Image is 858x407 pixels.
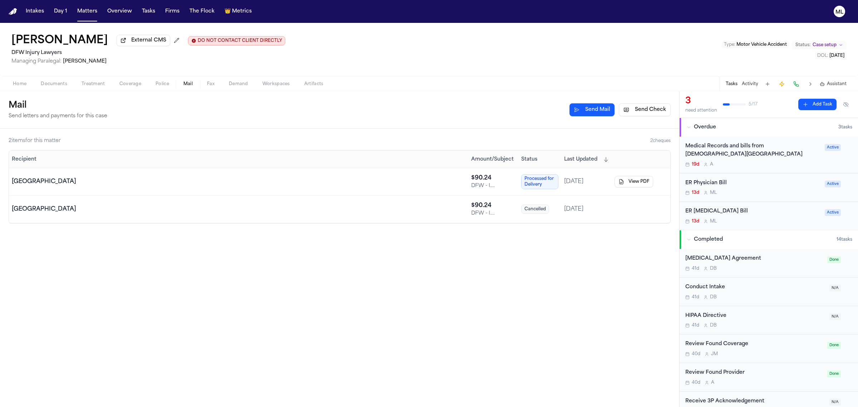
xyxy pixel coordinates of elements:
button: Matters [74,5,100,18]
span: 40d [692,351,700,357]
span: M L [710,219,717,224]
span: Completed [694,236,723,243]
button: Completed14tasks [680,230,858,249]
h1: Mail [9,100,107,111]
div: Conduct Intake [685,283,825,291]
h1: [PERSON_NAME] [11,34,108,47]
div: need attention [685,108,717,113]
span: D B [710,294,717,300]
button: Add Task [763,79,773,89]
button: Edit matter name [11,34,108,47]
span: 3 task s [838,124,852,130]
div: $ 90.24 [471,201,516,210]
span: Assistant [827,81,847,87]
button: Edit DOL: 2025-07-08 [815,52,847,59]
span: Done [827,256,841,263]
div: Open task: ER Physician Bill [680,173,858,202]
div: [MEDICAL_DATA] Agreement [685,255,823,263]
h2: DFW Injury Lawyers [11,49,285,57]
span: Cancelled [521,205,549,214]
div: DFW - I. [PERSON_NAME] Records [471,182,516,190]
button: Change status from Case setup [792,41,847,49]
button: Edit client contact restriction [188,36,285,45]
span: Status: [795,42,810,48]
span: A [711,380,714,386]
div: Open task: Retainer Agreement [680,249,858,278]
span: Treatment [82,81,105,87]
div: [GEOGRAPHIC_DATA] [12,177,76,186]
span: 41d [692,266,699,271]
span: Home [13,81,26,87]
img: Finch Logo [9,8,17,15]
button: Overdue3tasks [680,118,858,137]
button: Tasks [139,5,158,18]
button: Send Check [619,103,671,116]
button: Firms [162,5,182,18]
span: Documents [41,81,67,87]
td: [DATE] [561,168,612,196]
span: 40d [692,380,700,386]
span: Done [827,342,841,349]
span: crown [225,8,231,15]
div: Open task: ER Radiology Bill [680,202,858,230]
span: Police [156,81,169,87]
button: Create Immediate Task [777,79,787,89]
span: Overdue [694,124,716,131]
span: 41d [692,294,699,300]
button: Recipient [12,156,36,163]
span: Active [825,209,841,216]
span: M L [710,190,717,196]
div: Receive 3P Acknowledgement [685,397,825,406]
td: [DATE] [561,196,612,223]
button: Status [521,156,537,163]
span: 2 cheque s [650,138,671,144]
div: Review Found Provider [685,369,823,377]
span: Managing Paralegal: [11,59,61,64]
div: ER [MEDICAL_DATA] Bill [685,207,820,216]
button: Make a Call [791,79,801,89]
div: $ 90.24 [471,174,516,182]
div: Open task: Medical Records and bills from Methodist Midlothian Medical Center [680,137,858,173]
span: Motor Vehicle Accident [736,43,787,47]
button: Overview [104,5,135,18]
span: N/A [829,285,841,291]
a: Home [9,8,17,15]
span: DOL : [817,54,828,58]
span: 13d [692,219,699,224]
span: A [710,162,713,167]
span: Amount/Subject [471,156,514,163]
span: 19d [692,162,699,167]
span: N/A [829,313,841,320]
span: 41d [692,323,699,328]
text: ML [835,10,843,15]
span: Workspaces [262,81,290,87]
span: External CMS [131,37,166,44]
span: Active [825,144,841,151]
div: DFW - I. [PERSON_NAME] Records [471,210,516,217]
span: Active [825,181,841,187]
button: Edit Type: Motor Vehicle Accident [722,41,789,48]
span: D B [710,266,717,271]
a: Intakes [23,5,47,18]
button: Day 1 [51,5,70,18]
div: Medical Records and bills from [DEMOGRAPHIC_DATA][GEOGRAPHIC_DATA] [685,142,820,159]
button: The Flock [187,5,217,18]
span: Mail [183,81,193,87]
span: Type : [724,43,735,47]
div: Open task: Review Found Coverage [680,334,858,363]
span: Demand [229,81,248,87]
button: Add Task [798,99,837,110]
button: Last Updated [564,156,609,163]
span: Processed for Delivery [521,174,558,189]
span: 14 task s [837,237,852,242]
button: External CMS [117,35,170,46]
span: Fax [207,81,214,87]
div: 3 [685,95,717,107]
